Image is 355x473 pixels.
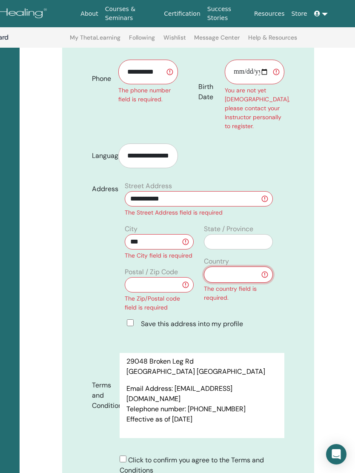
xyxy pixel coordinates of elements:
label: Country [204,256,229,267]
div: The phone number field is required. [118,86,178,104]
label: Language [86,148,118,164]
label: Phone [86,71,118,87]
p: 29048 Broken Leg Rd [126,356,278,367]
p: Effective as of [DATE] [126,414,278,424]
label: State / Province [204,224,253,234]
div: The Street Address field is required [125,208,273,217]
a: Store [288,6,311,22]
a: Message Center [194,34,240,48]
label: City [125,224,137,234]
a: About [77,6,101,22]
label: Terms and Conditions [86,377,120,414]
a: Certification [160,6,203,22]
div: The country field is required. [204,284,273,302]
a: Courses & Seminars [102,1,161,26]
a: Help & Resources [248,34,297,48]
div: Open Intercom Messenger [326,444,346,464]
span: Save this address into my profile [141,319,243,328]
p: Email Address: [EMAIL_ADDRESS][DOMAIN_NAME] [126,384,278,404]
div: The City field is required [125,251,194,260]
a: Following [129,34,155,48]
a: My ThetaLearning [70,34,120,48]
div: You are not yet [DEMOGRAPHIC_DATA], please contact your Instructor personally to register. [225,86,284,131]
a: Wishlist [163,34,186,48]
p: Telephone number: [PHONE_NUMBER] [126,404,278,414]
p: [GEOGRAPHIC_DATA] [GEOGRAPHIC_DATA] [126,367,278,377]
label: Birth Date [192,79,225,105]
label: Address [86,181,120,197]
label: Postal / Zip Code [125,267,178,277]
a: Resources [251,6,288,22]
div: The Zip/Postal code field is required [125,294,194,312]
label: Street Address [125,181,172,191]
a: Success Stories [204,1,251,26]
